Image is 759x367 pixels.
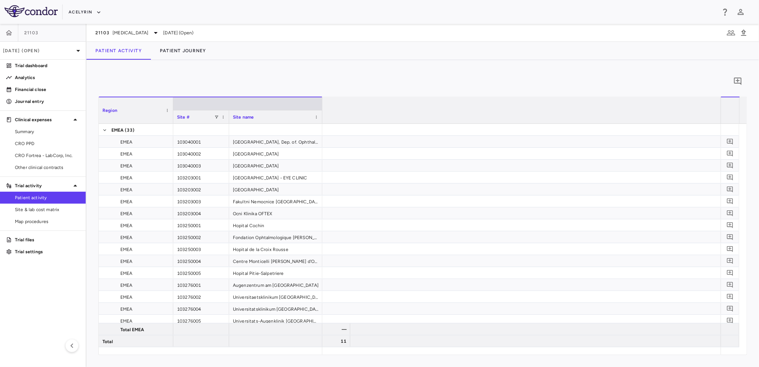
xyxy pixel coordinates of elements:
[725,256,735,266] button: Add comment
[111,124,124,136] span: EMEA
[320,323,347,335] div: —
[120,291,133,303] span: EMEA
[725,148,735,159] button: Add comment
[727,186,734,193] svg: Add comment
[727,305,734,312] svg: Add comment
[731,75,744,88] button: Add comment
[173,267,229,279] div: 103250005
[120,303,133,315] span: EMEA
[725,268,735,278] button: Add comment
[120,267,133,279] span: EMEA
[15,218,80,225] span: Map procedures
[727,293,734,300] svg: Add comment
[229,315,322,326] div: Universitats-Augenklinik [GEOGRAPHIC_DATA]
[229,207,322,219] div: Ocni Klinika OFTEX
[725,304,735,314] button: Add comment
[173,183,229,195] div: 103203002
[120,220,133,232] span: EMEA
[120,184,133,196] span: EMEA
[727,281,734,288] svg: Add comment
[229,219,322,231] div: Hopital Cochin
[15,74,80,81] p: Analytics
[725,196,735,206] button: Add comment
[173,160,229,171] div: 103040003
[15,128,80,135] span: Summary
[229,279,322,291] div: Augenzentrum am [GEOGRAPHIC_DATA]
[113,29,148,36] span: [MEDICAL_DATA]
[3,47,74,54] p: [DATE] (Open)
[15,194,80,201] span: Patient activity
[229,243,322,255] div: Hopital de la Croix Rousse
[173,243,229,255] div: 103250003
[229,183,322,195] div: [GEOGRAPHIC_DATA]
[86,42,151,60] button: Patient Activity
[229,148,322,159] div: [GEOGRAPHIC_DATA]
[173,303,229,314] div: 103276004
[229,172,322,183] div: [GEOGRAPHIC_DATA] - EYE CLINIC
[173,315,229,326] div: 103276005
[120,324,145,336] span: Total EMEA
[120,160,133,172] span: EMEA
[233,115,254,120] span: Site name
[15,98,80,105] p: Journal entry
[725,232,735,242] button: Add comment
[173,219,229,231] div: 103250001
[725,172,735,182] button: Add comment
[15,206,80,213] span: Site & lab cost matrix
[120,244,133,255] span: EMEA
[95,30,110,36] span: 21103
[120,315,133,327] span: EMEA
[727,174,734,181] svg: Add comment
[727,245,734,252] svg: Add comment
[727,257,734,264] svg: Add comment
[733,77,742,86] svg: Add comment
[229,255,322,267] div: Centre Monticelli [PERSON_NAME] d'Ophtalmologie
[4,5,58,17] img: logo-full-SnFGN8VE.png
[725,280,735,290] button: Add comment
[163,29,193,36] span: [DATE] (Open)
[15,116,71,123] p: Clinical expenses
[173,148,229,159] div: 103040002
[725,137,735,147] button: Add comment
[69,6,101,18] button: Acelyrin
[173,207,229,219] div: 103203004
[173,231,229,243] div: 103250002
[727,150,734,157] svg: Add comment
[15,86,80,93] p: Financial close
[229,291,322,302] div: Universitaetsklinikum [GEOGRAPHIC_DATA], Klinik und Poliklinik fuer Augenheilkunde
[725,160,735,170] button: Add comment
[15,236,80,243] p: Trial files
[102,108,117,113] span: Region
[120,148,133,160] span: EMEA
[727,222,734,229] svg: Add comment
[15,62,80,69] p: Trial dashboard
[125,124,135,136] span: (33)
[727,210,734,217] svg: Add comment
[229,160,322,171] div: [GEOGRAPHIC_DATA]
[173,291,229,302] div: 103276002
[15,164,80,171] span: Other clinical contracts
[173,195,229,207] div: 103203003
[725,292,735,302] button: Add comment
[727,317,734,324] svg: Add comment
[727,162,734,169] svg: Add comment
[725,316,735,326] button: Add comment
[120,255,133,267] span: EMEA
[24,30,38,36] span: 21103
[120,172,133,184] span: EMEA
[102,336,113,348] span: Total
[120,196,133,208] span: EMEA
[173,255,229,267] div: 103250004
[229,195,322,207] div: Fakultni Nemocnice [GEOGRAPHIC_DATA]
[727,269,734,276] svg: Add comment
[727,233,734,241] svg: Add comment
[15,140,80,147] span: CRO PPD
[120,279,133,291] span: EMEA
[15,248,80,255] p: Trial settings
[120,136,133,148] span: EMEA
[320,335,347,347] div: 11
[177,115,190,120] span: Site #
[229,136,322,147] div: [GEOGRAPHIC_DATA], Dep. of. Ophthalmology
[151,42,215,60] button: Patient Journey
[15,182,71,189] p: Trial activity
